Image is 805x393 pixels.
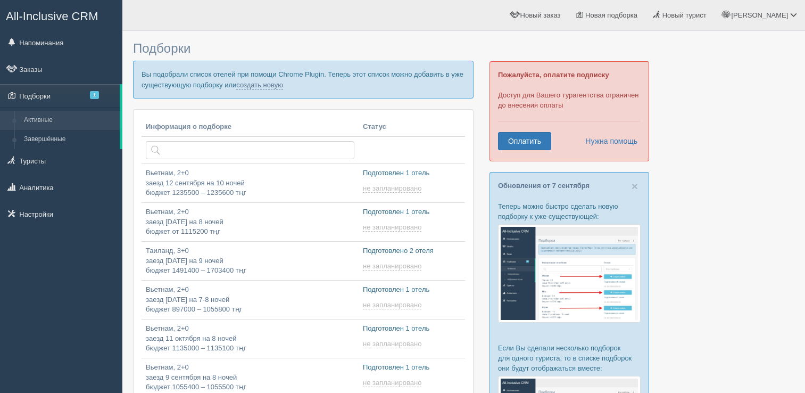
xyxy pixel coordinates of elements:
[489,61,649,161] div: Доступ для Вашего турагентства ограничен до внесения оплаты
[363,340,421,348] span: не запланировано
[1,1,122,30] a: All-Inclusive CRM
[142,242,359,280] a: Таиланд, 3+0заезд [DATE] на 9 ночейбюджет 1491400 – 1703400 тңг
[578,132,638,150] a: Нужна помощь
[363,168,461,178] p: Подготовлен 1 отель
[363,184,424,193] a: не запланировано
[632,181,638,192] button: Close
[363,207,461,217] p: Подготовлен 1 отель
[19,111,120,130] a: Активные
[133,41,190,55] span: Подборки
[363,379,421,387] span: не запланировано
[363,301,421,309] span: не запланировано
[731,11,788,19] span: [PERSON_NAME]
[359,118,465,137] th: Статус
[363,340,424,348] a: не запланировано
[363,262,424,271] a: не запланировано
[236,81,283,89] a: создать новую
[363,379,424,387] a: не запланировано
[146,246,354,276] p: Таиланд, 3+0 заезд [DATE] на 9 ночей бюджет 1491400 – 1703400 тңг
[363,223,421,232] span: не запланировано
[632,180,638,192] span: ×
[146,207,354,237] p: Вьетнам, 2+0 заезд [DATE] на 8 ночей бюджет от 1115200 тңг
[142,164,359,202] a: Вьетнам, 2+0заезд 12 сентября на 10 ночейбюджет 1235500 – 1235600 тңг
[6,10,98,23] span: All-Inclusive CRM
[142,320,359,358] a: Вьетнам, 2+0заезд 11 октября на 8 ночейбюджет 1135000 – 1135100 тңг
[498,201,641,222] p: Теперь можно быстро сделать новую подборку к уже существующей:
[662,11,707,19] span: Новый турист
[498,132,551,150] a: Оплатить
[498,182,590,190] a: Обновления от 7 сентября
[363,301,424,309] a: не запланировано
[19,130,120,149] a: Завершённые
[142,203,359,241] a: Вьетнам, 2+0заезд [DATE] на 8 ночейбюджет от 1115200 тңг
[363,324,461,334] p: Подготовлен 1 отель
[146,141,354,159] input: Поиск по стране или туристу
[142,118,359,137] th: Информация о подборке
[363,246,461,256] p: Подготовлено 2 отеля
[498,71,609,79] b: Пожалуйста, оплатите подписку
[146,168,354,198] p: Вьетнам, 2+0 заезд 12 сентября на 10 ночей бюджет 1235500 – 1235600 тңг
[498,224,641,323] img: %D0%BF%D0%BE%D0%B4%D0%B1%D0%BE%D1%80%D0%BA%D0%B0-%D1%82%D1%83%D1%80%D0%B8%D1%81%D1%82%D1%83-%D1%8...
[363,223,424,232] a: не запланировано
[146,285,354,315] p: Вьетнам, 2+0 заезд [DATE] на 7-8 ночей бюджет 897000 – 1055800 тңг
[133,61,474,98] p: Вы подобрали список отелей при помощи Chrome Plugin. Теперь этот список можно добавить в уже суще...
[363,285,461,295] p: Подготовлен 1 отель
[363,262,421,271] span: не запланировано
[142,281,359,319] a: Вьетнам, 2+0заезд [DATE] на 7-8 ночейбюджет 897000 – 1055800 тңг
[363,184,421,193] span: не запланировано
[146,363,354,392] p: Вьетнам, 2+0 заезд 9 сентября на 8 ночей бюджет 1055400 – 1055500 тңг
[90,91,99,99] span: 1
[498,343,641,373] p: Если Вы сделали несколько подборок для одного туриста, то в списке подборок они будут отображатьс...
[363,363,461,373] p: Подготовлен 1 отель
[146,324,354,354] p: Вьетнам, 2+0 заезд 11 октября на 8 ночей бюджет 1135000 – 1135100 тңг
[520,11,561,19] span: Новый заказ
[585,11,637,19] span: Новая подборка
